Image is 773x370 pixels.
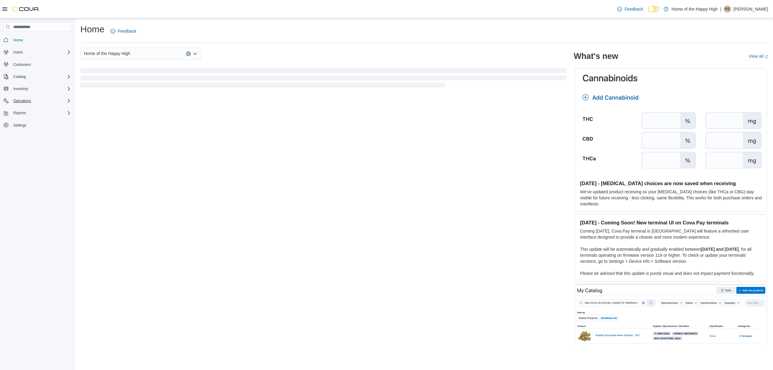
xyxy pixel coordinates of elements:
[1,35,74,44] button: Home
[13,98,31,103] span: Operations
[580,228,762,240] p: Coming [DATE], Cova Pay terminal in [GEOGRAPHIC_DATA] will feature a refreshed user interface des...
[580,220,762,226] h3: [DATE] - Coming Soon! New terminal UI on Cova Pay terminals
[13,62,31,67] span: Customers
[13,74,26,79] span: Catalog
[4,33,71,145] nav: Complex example
[574,51,618,61] h2: What's new
[84,50,130,57] span: Home of the Happy High
[11,97,71,105] span: Operations
[13,38,23,43] span: Home
[11,36,71,43] span: Home
[1,48,74,56] button: Users
[11,37,25,44] a: Home
[11,49,71,56] span: Users
[765,55,768,59] svg: External link
[13,111,26,115] span: Reports
[733,5,768,13] p: [PERSON_NAME]
[1,121,74,130] button: Settings
[80,69,566,89] span: Loading
[13,123,26,128] span: Settings
[580,246,762,264] p: This update will be automatically and gradually enabled between , for all terminals operating on ...
[615,3,645,15] a: Feedback
[11,85,30,92] button: Inventory
[11,109,71,117] span: Reports
[108,25,139,37] a: Feedback
[1,97,74,105] button: Operations
[118,28,136,34] span: Feedback
[1,72,74,81] button: Catalog
[580,189,762,207] p: We've updated product receiving so your [MEDICAL_DATA] choices (like THCa or CBG) stay visible fo...
[11,61,33,68] a: Customers
[11,49,25,56] button: Users
[1,109,74,117] button: Reports
[11,85,71,92] span: Inventory
[724,5,731,13] div: Rachel Snelgrove
[749,54,768,59] a: View allExternal link
[580,271,755,276] em: Please be advised that this update is purely visual and does not impact payment functionality.
[11,122,29,129] a: Settings
[80,23,104,35] h1: Home
[193,51,197,56] button: Open list of options
[1,60,74,69] button: Customers
[11,73,71,80] span: Catalog
[701,247,739,252] strong: [DATE] and [DATE]
[672,5,718,13] p: Home of the Happy High
[186,51,191,56] button: Clear input
[12,6,39,12] img: Cova
[11,109,28,117] button: Reports
[11,97,34,105] button: Operations
[648,6,661,12] input: Dark Mode
[13,50,23,55] span: Users
[720,5,721,13] p: |
[13,86,28,91] span: Inventory
[624,6,643,12] span: Feedback
[11,61,71,68] span: Customers
[725,5,730,13] span: RS
[11,121,71,129] span: Settings
[580,180,762,186] h3: [DATE] - [MEDICAL_DATA] choices are now saved when receiving
[1,85,74,93] button: Inventory
[11,73,28,80] button: Catalog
